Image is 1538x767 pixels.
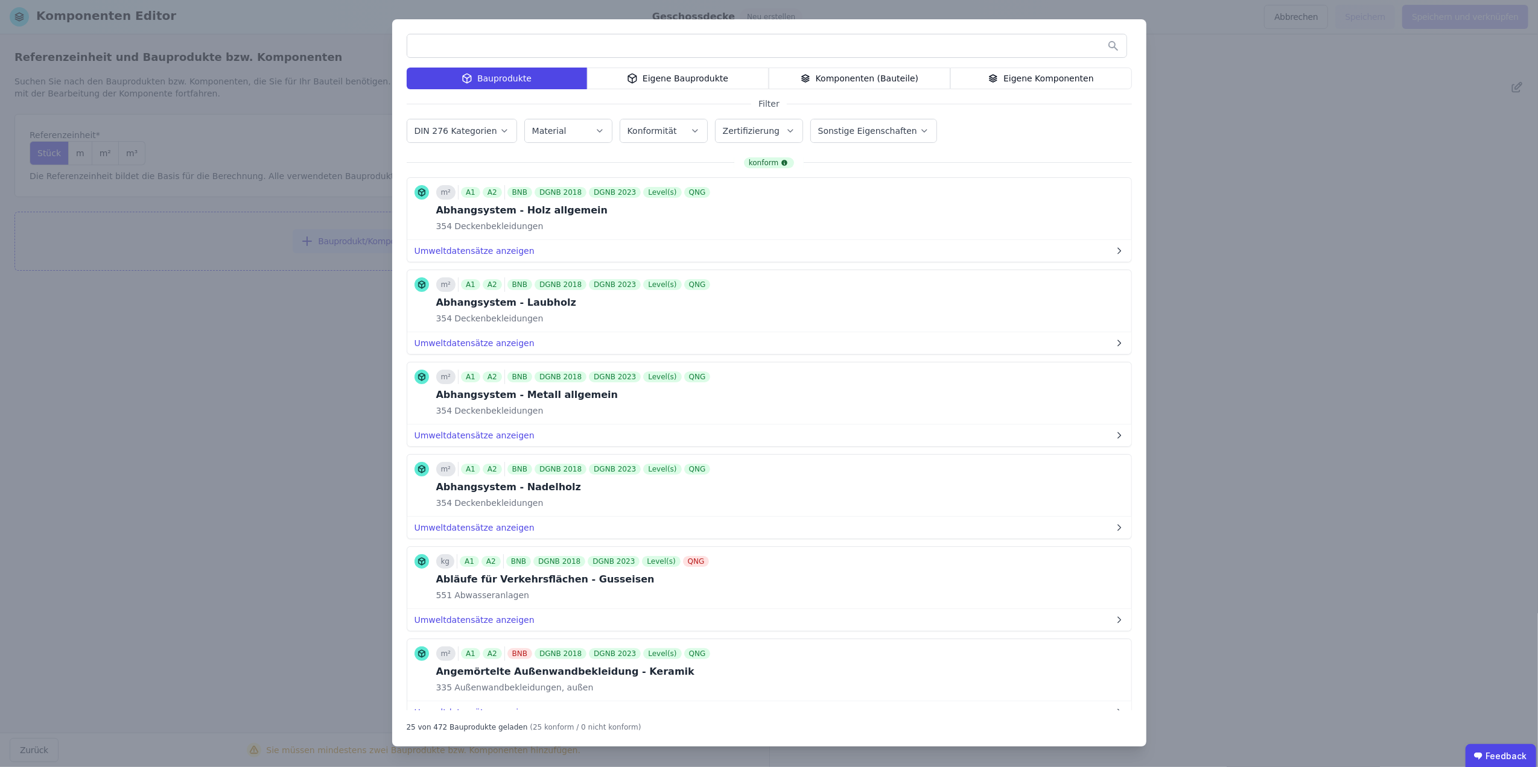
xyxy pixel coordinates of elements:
div: DGNB 2018 [535,648,586,659]
button: Sonstige Eigenschaften [811,119,936,142]
div: Komponenten (Bauteile) [769,68,950,89]
span: 354 [436,220,453,232]
div: A1 [461,371,480,382]
div: m² [436,185,456,200]
label: Material [532,126,569,136]
div: BNB [507,279,532,290]
div: QNG [684,279,711,290]
div: DGNB 2018 [535,371,586,382]
span: Deckenbekleidungen [452,312,543,324]
label: Zertifizierung [723,126,782,136]
div: Bauprodukte [407,68,587,89]
div: DGNB 2023 [588,556,640,567]
div: QNG [683,556,710,567]
div: QNG [684,371,711,382]
div: Abhangsystem - Holz allgemein [436,203,713,218]
span: Deckenbekleidungen [452,220,543,232]
button: Umweltdatensätze anzeigen [407,240,1131,262]
div: A1 [460,556,479,567]
div: BNB [507,187,532,198]
label: Konformität [628,126,679,136]
div: DGNB 2023 [589,279,641,290]
div: Level(s) [643,648,681,659]
div: DGNB 2018 [533,556,585,567]
div: Angemörtelte Außenwandbekleidung - Keramik [436,664,713,679]
button: Zertifizierung [716,119,802,142]
div: DGNB 2018 [535,187,586,198]
div: Level(s) [643,279,681,290]
div: Level(s) [643,371,681,382]
button: Konformität [620,119,707,142]
div: Eigene Bauprodukte [587,68,769,89]
span: Abwasseranlagen [452,589,529,601]
div: DGNB 2023 [589,648,641,659]
div: QNG [684,464,711,475]
span: 354 [436,405,453,417]
button: Umweltdatensätze anzeigen [407,517,1131,538]
div: A1 [461,279,480,290]
div: Abhangsystem - Metall allgemein [436,388,713,402]
div: DGNB 2018 [535,279,586,290]
label: Sonstige Eigenschaften [818,126,920,136]
div: DGNB 2023 [589,187,641,198]
button: Umweltdatensätze anzeigen [407,701,1131,723]
button: Umweltdatensätze anzeigen [407,332,1131,354]
div: A2 [483,187,502,198]
button: Umweltdatensätze anzeigen [407,425,1131,446]
div: DGNB 2023 [589,464,641,475]
label: DIN 276 Kategorien [415,126,500,136]
div: A2 [483,371,502,382]
div: DGNB 2023 [589,371,641,382]
span: 335 [436,681,453,693]
div: m² [436,646,456,661]
button: Umweltdatensätze anzeigen [407,609,1131,631]
div: BNB [507,371,532,382]
div: m² [436,370,456,384]
div: QNG [684,648,711,659]
div: m² [436,462,456,476]
span: 551 [436,589,453,601]
span: Deckenbekleidungen [452,497,543,509]
div: A2 [483,648,502,659]
div: Level(s) [643,464,681,475]
div: DGNB 2018 [535,464,586,475]
div: A1 [461,464,480,475]
span: 354 [436,497,453,509]
div: konform [744,157,794,168]
div: A1 [461,187,480,198]
div: 25 von 472 Bauprodukte geladen [407,718,528,732]
div: A1 [461,648,480,659]
div: A2 [481,556,501,567]
div: Level(s) [643,187,681,198]
div: Abhangsystem - Laubholz [436,295,713,310]
div: BNB [506,556,531,567]
div: Abhangsystem - Nadelholz [436,480,713,494]
span: Filter [751,98,787,110]
button: DIN 276 Kategorien [407,119,516,142]
button: Material [525,119,612,142]
div: A2 [483,279,502,290]
div: (25 konform / 0 nicht konform) [530,718,641,732]
div: Level(s) [642,556,680,567]
div: A2 [483,464,502,475]
div: m² [436,277,456,292]
span: Außenwandbekleidungen, außen [452,681,593,693]
div: QNG [684,187,711,198]
div: BNB [507,648,532,659]
div: Eigene Komponenten [950,68,1132,89]
span: Deckenbekleidungen [452,405,543,417]
div: kg [436,554,455,569]
span: 354 [436,312,453,324]
div: BNB [507,464,532,475]
div: Abläufe für Verkehrsflächen - Gusseisen [436,572,712,587]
